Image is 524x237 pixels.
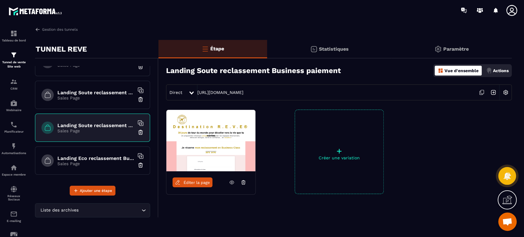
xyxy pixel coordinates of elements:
a: formationformationCRM [2,73,26,95]
img: trash [138,162,144,168]
a: Éditer la page [173,177,212,187]
a: formationformationTunnel de vente Site web [2,47,26,73]
img: email [10,210,17,218]
a: automationsautomationsEspace membre [2,159,26,181]
img: arrow-next.bcc2205e.svg [487,87,499,98]
img: scheduler [10,121,17,128]
a: formationformationTableau de bord [2,25,26,47]
div: Search for option [35,203,150,217]
a: social-networksocial-networkRéseaux Sociaux [2,181,26,206]
img: setting-gr.5f69749f.svg [434,45,442,53]
a: schedulerschedulerPlanificateur [2,116,26,138]
p: TUNNEL REVE [36,43,87,55]
p: E-mailing [2,219,26,223]
img: formation [10,51,17,59]
img: stats.20deebd0.svg [310,45,317,53]
a: automationsautomationsAutomatisations [2,138,26,159]
img: trash [138,129,144,135]
img: formation [10,30,17,37]
p: Paramètre [443,46,469,52]
span: Liste des archives [39,207,80,214]
p: Sales Page [57,63,134,68]
p: Sales Page [57,128,134,133]
span: Ajouter une étape [80,188,112,194]
p: Sales Page [57,161,134,166]
img: trash [138,64,144,70]
a: Gestion des tunnels [35,27,78,32]
h6: Landing Soute reclassement Eco paiement [57,90,134,95]
a: automationsautomationsWebinaire [2,95,26,116]
p: Tableau de bord [2,39,26,42]
img: image [166,110,255,171]
p: Sales Page [57,95,134,100]
img: arrow [35,27,41,32]
img: dashboard-orange.40269519.svg [438,68,443,73]
img: automations [10,142,17,150]
img: social-network [10,185,17,193]
span: Direct [169,90,182,95]
a: emailemailE-mailing [2,206,26,227]
a: [URL][DOMAIN_NAME] [197,90,243,95]
p: Étape [210,46,224,52]
input: Search for option [80,207,140,214]
p: Webinaire [2,108,26,112]
p: Automatisations [2,151,26,155]
p: CRM [2,87,26,90]
img: actions.d6e523a2.png [486,68,492,73]
img: bars-o.4a397970.svg [201,45,209,52]
p: Statistiques [319,46,349,52]
p: Actions [493,68,509,73]
h6: Landing Eco reclassement Business paiement [57,155,134,161]
p: + [295,147,383,155]
img: setting-w.858f3a88.svg [500,87,511,98]
p: Planificateur [2,130,26,133]
img: automations [10,99,17,107]
img: logo [9,6,64,17]
img: trash [138,96,144,103]
div: Ouvrir le chat [498,212,517,231]
img: automations [10,164,17,171]
h6: Landing Soute reclassement Business paiement [57,122,134,128]
span: Éditer la page [184,180,210,185]
p: Espace membre [2,173,26,176]
h3: Landing Soute reclassement Business paiement [166,66,341,75]
p: Tunnel de vente Site web [2,60,26,69]
button: Ajouter une étape [70,186,115,196]
img: formation [10,78,17,85]
p: Créer une variation [295,155,383,160]
p: Vue d'ensemble [444,68,479,73]
p: Réseaux Sociaux [2,194,26,201]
